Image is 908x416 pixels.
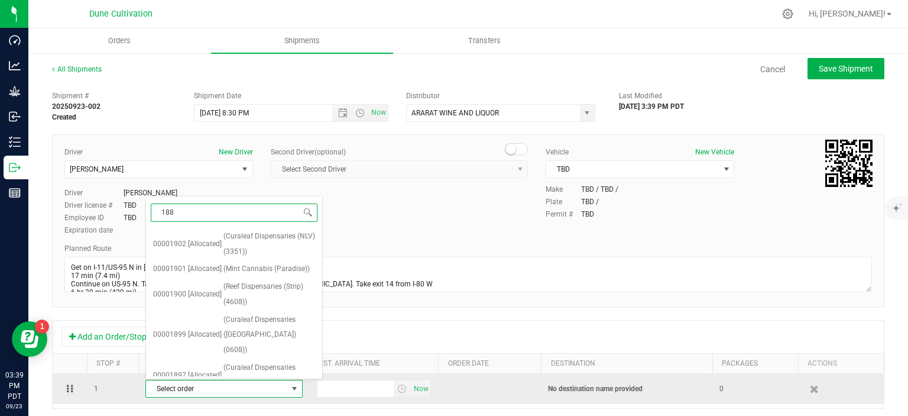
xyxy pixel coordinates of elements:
inline-svg: Grow [9,85,21,97]
button: New Driver [219,147,253,157]
input: Select [407,105,575,121]
span: 00001902 [153,237,186,252]
span: (Curaleaf Dispensaries (Sparks) (6399)) [223,360,315,391]
span: select [394,380,411,397]
label: Last Modified [619,91,662,101]
a: Cancel [760,63,785,75]
span: [Allocated] [188,262,222,277]
img: Scan me! [825,140,873,187]
label: Permit # [546,209,581,220]
div: [PERSON_NAME] [124,188,177,198]
label: Driver license # [64,200,124,211]
span: Hi, [PERSON_NAME]! [809,9,886,18]
label: Expiration date [64,225,124,236]
div: TBD [124,200,137,211]
span: [Allocated] [188,287,222,302]
span: Set Current date [411,380,432,398]
span: (Curaleaf Dispensaries (NLV) (3351)) [223,229,315,259]
a: Transfers [393,28,576,53]
a: Shipments [211,28,394,53]
span: select [580,105,595,121]
span: 1 [94,383,98,395]
div: TBD [124,212,137,223]
a: Orders [28,28,211,53]
button: New Vehicle [695,147,734,157]
a: Destination [551,359,595,367]
label: Make [546,184,581,195]
span: [Allocated] [188,327,222,343]
button: Save Shipment [808,58,884,79]
span: TBD [546,161,719,178]
span: 00001900 [153,287,186,302]
div: Manage settings [780,8,795,20]
span: Select order [146,380,287,397]
a: Stop # [96,359,120,367]
th: Actions [798,354,884,374]
span: (optional) [314,148,346,156]
inline-svg: Reports [9,187,21,199]
label: Second Driver [271,147,346,157]
inline-svg: Dashboard [9,34,21,46]
strong: 20250923-002 [52,102,100,111]
strong: [DATE] 3:39 PM PDT [619,102,684,111]
inline-svg: Inbound [9,111,21,122]
input: Select Order [151,204,317,222]
strong: Created [52,113,76,121]
a: Order date [448,359,489,367]
span: Planned Route [64,244,111,253]
span: Dune Cultivation [89,9,153,19]
span: Shipments [268,36,336,46]
iframe: Resource center unread badge [35,320,49,334]
p: 09/23 [5,402,23,411]
span: 0 [719,383,724,395]
p: 03:39 PM PDT [5,370,23,402]
span: select [719,161,734,178]
span: 00001899 [153,327,186,343]
span: [PERSON_NAME] [70,165,124,173]
qrcode: 20250923-002 [825,140,873,187]
span: [Allocated] [188,368,222,383]
span: select [238,161,252,178]
label: Vehicle [546,147,569,157]
div: TBD [581,209,594,220]
span: Save Shipment [819,64,873,73]
iframe: Resource center [12,321,47,357]
span: Shipment # [52,91,176,101]
span: Open the date view [333,108,353,118]
span: 00001901 [153,262,186,277]
label: Distributor [406,91,440,101]
div: TBD / TBD / [581,184,618,195]
div: TBD / [581,196,599,207]
span: select [287,380,302,397]
label: Driver [64,147,83,157]
label: Shipment Date [194,91,241,101]
span: [Allocated] [188,237,222,252]
inline-svg: Inventory [9,136,21,148]
span: Open the time view [350,108,370,118]
span: (Mint Cannabis (Paradise)) [223,262,310,277]
button: Add an Order/Stop [61,327,154,347]
span: (Curaleaf Dispensaries ([GEOGRAPHIC_DATA]) (0608)) [223,312,315,358]
label: Employee ID [64,212,124,223]
label: Driver [64,188,124,198]
span: (Reef Dispensaries (Strip) (4608)) [223,279,315,309]
span: select [411,380,430,397]
span: Set Current date [369,104,389,121]
span: Orders [92,36,147,46]
span: Transfers [452,36,517,46]
p: No destination name provided [548,383,705,395]
inline-svg: Outbound [9,162,21,173]
inline-svg: Analytics [9,60,21,72]
a: Packages [722,359,758,367]
span: 00001897 [153,368,186,383]
a: All Shipments [52,65,102,73]
a: Est. arrival time [319,359,380,367]
label: Plate [546,196,581,207]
